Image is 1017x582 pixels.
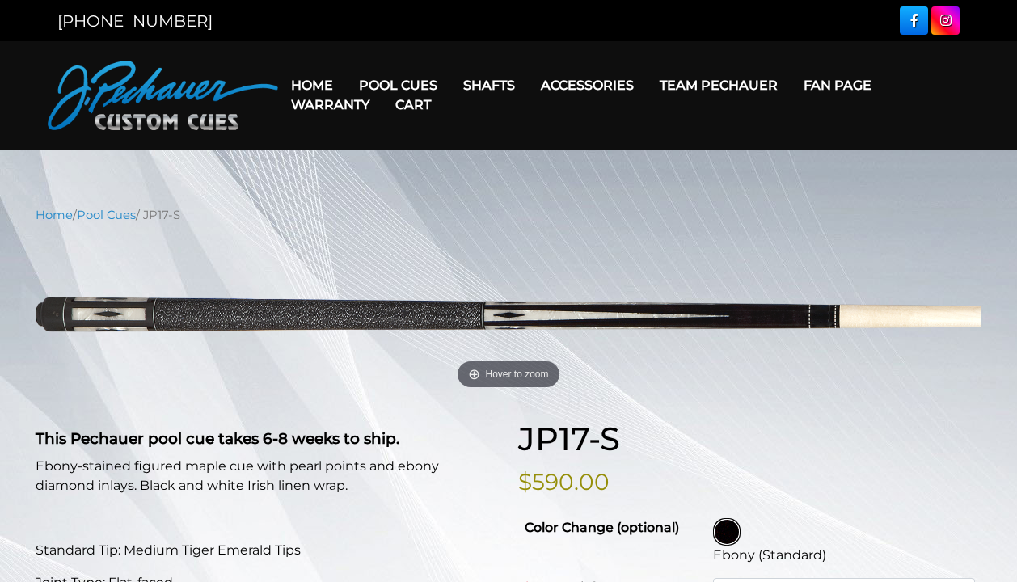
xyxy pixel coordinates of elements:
[713,546,975,565] div: Ebony (Standard)
[36,236,981,394] a: Hover to zoom
[57,11,213,31] a: [PHONE_NUMBER]
[77,208,136,222] a: Pool Cues
[48,61,278,130] img: Pechauer Custom Cues
[36,206,981,224] nav: Breadcrumb
[36,208,73,222] a: Home
[382,84,444,125] a: Cart
[278,65,346,106] a: Home
[715,520,739,544] img: Ebony
[278,84,382,125] a: Warranty
[36,457,499,496] p: Ebony-stained figured maple cue with pearl points and ebony diamond inlays. Black and white Irish...
[528,65,647,106] a: Accessories
[525,520,679,535] strong: Color Change (optional)
[791,65,884,106] a: Fan Page
[518,420,981,458] h1: JP17-S
[36,429,399,448] strong: This Pechauer pool cue takes 6-8 weeks to ship.
[450,65,528,106] a: Shafts
[346,65,450,106] a: Pool Cues
[36,541,499,560] p: Standard Tip: Medium Tiger Emerald Tips
[647,65,791,106] a: Team Pechauer
[518,468,610,496] bdi: $590.00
